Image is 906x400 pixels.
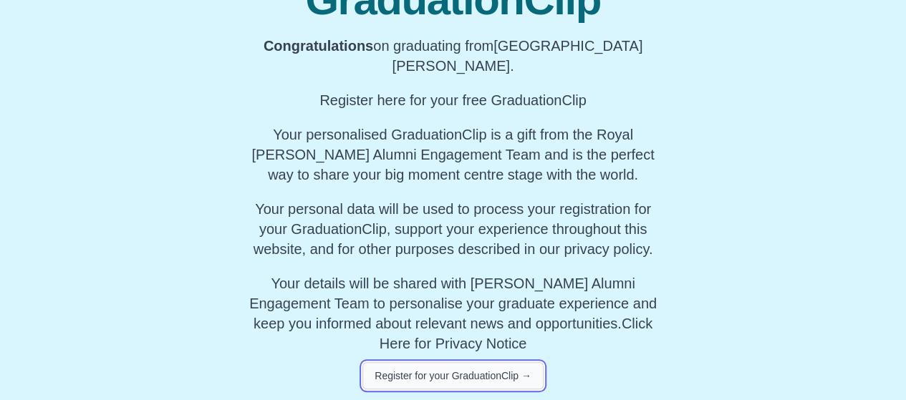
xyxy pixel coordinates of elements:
[244,36,662,76] p: on graduating from [GEOGRAPHIC_DATA][PERSON_NAME].
[249,275,657,351] span: Your details will be shared with [PERSON_NAME] Alumni Engagement Team to personalise your graduat...
[362,362,544,389] button: Register for your GraduationClip →
[264,38,373,54] b: Congratulations
[244,90,662,110] p: Register here for your free GraduationClip
[244,125,662,185] p: Your personalised GraduationClip is a gift from the Royal [PERSON_NAME] Alumni Engagement Team an...
[244,199,662,259] p: Your personal data will be used to process your registration for your GraduationClip, support you...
